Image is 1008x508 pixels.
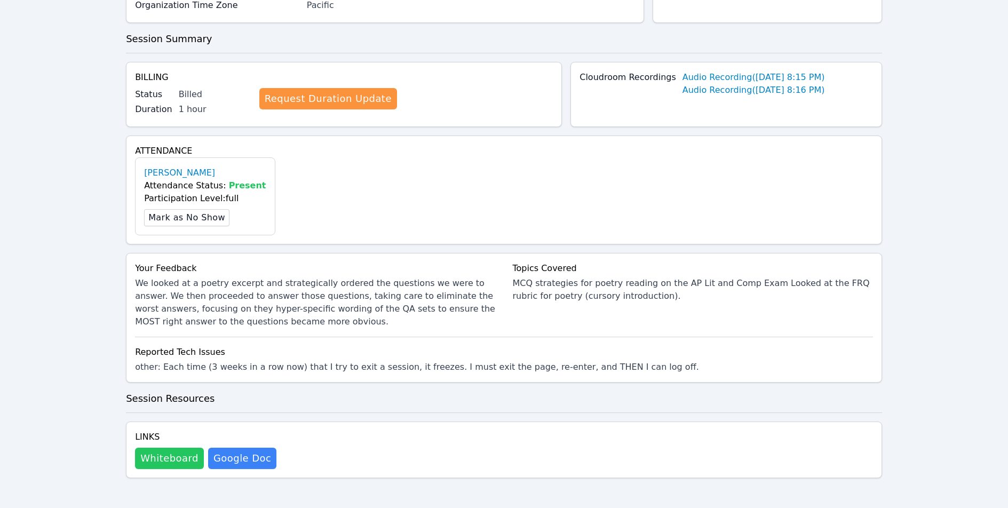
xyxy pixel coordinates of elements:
div: Billed [179,88,251,101]
div: Participation Level: full [144,192,266,205]
a: Request Duration Update [259,88,397,109]
label: Duration [135,103,172,116]
a: Google Doc [208,448,276,469]
div: Reported Tech Issues [135,346,873,359]
div: We looked at a poetry excerpt and strategically ordered the questions we were to answer. We then ... [135,277,495,328]
button: Whiteboard [135,448,204,469]
div: Attendance Status: [144,179,266,192]
a: Audio Recording([DATE] 8:16 PM) [682,84,825,97]
h3: Session Resources [126,391,882,406]
label: Status [135,88,172,101]
h4: Links [135,431,276,443]
li: other : Each time (3 weeks in a row now) that I try to exit a session, it freezes. I must exit th... [135,361,873,374]
label: Cloudroom Recordings [580,71,676,84]
div: Your Feedback [135,262,495,275]
a: [PERSON_NAME] [144,166,215,179]
h4: Billing [135,71,553,84]
h4: Attendance [135,145,873,157]
a: Audio Recording([DATE] 8:15 PM) [682,71,825,84]
span: Present [229,180,266,190]
div: 1 hour [179,103,251,116]
div: Topics Covered [513,262,873,275]
button: Mark as No Show [144,209,229,226]
h3: Session Summary [126,31,882,46]
div: MCQ strategies for poetry reading on the AP Lit and Comp Exam Looked at the FRQ rubric for poetry... [513,277,873,303]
